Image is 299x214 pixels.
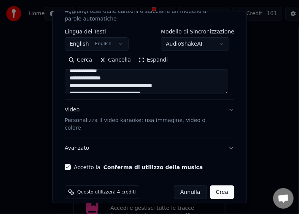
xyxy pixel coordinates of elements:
[161,29,234,34] label: Modello di Sincronizzazione
[103,165,203,170] button: Accetto la
[77,189,136,195] span: Questo utilizzerà 4 crediti
[174,185,207,199] button: Annulla
[65,138,234,158] button: Avanzato
[65,117,222,132] p: Personalizza il video karaoke: usa immagine, video o colore
[65,29,234,100] div: TestiAggiungi testi delle canzoni o seleziona un modello di parole automatiche
[135,54,172,66] button: Espandi
[210,185,234,199] button: Crea
[96,54,135,66] button: Cancella
[65,100,234,138] button: VideoPersonalizza il video karaoke: usa immagine, video o colore
[65,8,222,23] p: Aggiungi testi delle canzoni o seleziona un modello di parole automatiche
[65,29,129,34] label: Lingua dei Testi
[74,165,203,170] label: Accetto la
[65,54,96,66] button: Cerca
[65,106,222,132] div: Video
